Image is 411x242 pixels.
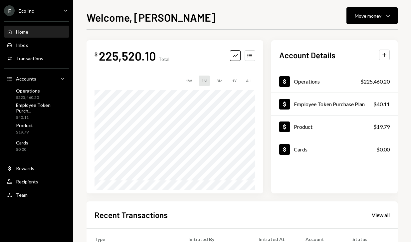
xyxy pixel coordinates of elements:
[4,189,69,201] a: Team
[294,101,365,107] div: Employee Token Purchase Plan
[19,8,34,14] div: Eco Inc
[4,162,69,174] a: Rewards
[199,76,210,86] div: 1M
[16,56,43,61] div: Transactions
[4,52,69,64] a: Transactions
[158,56,169,62] div: Total
[271,70,398,93] a: Operations$225,460.20
[294,146,308,152] div: Cards
[271,138,398,160] a: Cards$0.00
[294,78,320,85] div: Operations
[4,5,15,16] div: E
[4,73,69,85] a: Accounts
[4,121,69,136] a: Product$19.79
[16,192,28,198] div: Team
[16,165,34,171] div: Rewards
[95,51,98,58] div: $
[355,12,381,19] div: Move money
[16,29,28,35] div: Home
[16,42,28,48] div: Inbox
[16,140,28,145] div: Cards
[16,122,33,128] div: Product
[99,48,156,63] div: 225,520.10
[183,76,195,86] div: 1W
[87,11,215,24] h1: Welcome, [PERSON_NAME]
[271,116,398,138] a: Product$19.79
[4,175,69,187] a: Recipients
[16,115,67,121] div: $40.11
[16,179,38,184] div: Recipients
[16,102,67,114] div: Employee Token Purch...
[279,50,335,61] h2: Account Details
[4,86,69,102] a: Operations$225,460.20
[4,39,69,51] a: Inbox
[372,211,390,218] a: View all
[4,26,69,38] a: Home
[243,76,255,86] div: ALL
[16,76,36,82] div: Accounts
[16,129,33,135] div: $19.79
[271,93,398,115] a: Employee Token Purchase Plan$40.11
[95,209,168,220] h2: Recent Transactions
[373,123,390,131] div: $19.79
[294,123,312,130] div: Product
[4,103,69,119] a: Employee Token Purch...$40.11
[16,147,28,152] div: $0.00
[229,76,239,86] div: 1Y
[360,78,390,86] div: $225,460.20
[372,212,390,218] div: View all
[373,100,390,108] div: $40.11
[16,95,40,101] div: $225,460.20
[16,88,40,94] div: Operations
[214,76,225,86] div: 3M
[4,138,69,154] a: Cards$0.00
[346,7,398,24] button: Move money
[376,145,390,153] div: $0.00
